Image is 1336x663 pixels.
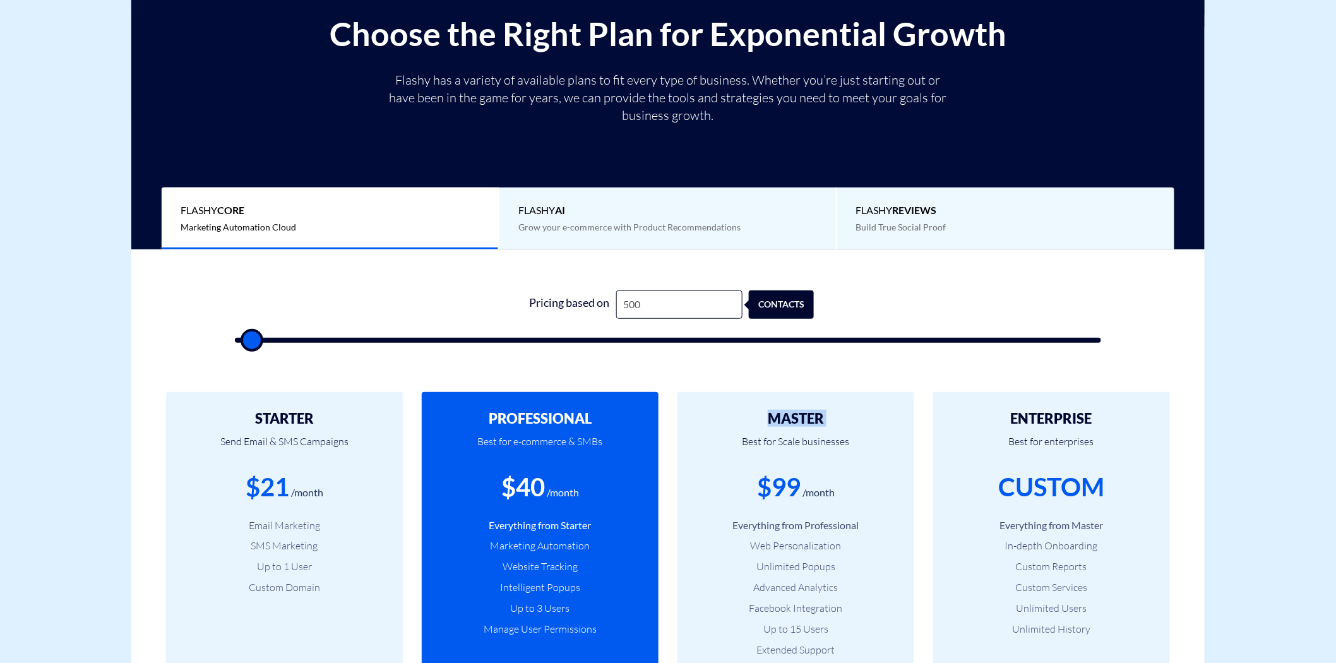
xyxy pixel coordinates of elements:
div: $21 [246,469,289,505]
div: /month [802,486,835,500]
b: REVIEWS [893,204,937,216]
li: Custom Reports [952,559,1151,574]
li: Custom Domain [185,580,384,595]
li: Custom Services [952,580,1151,595]
h2: ENTERPRISE [952,411,1151,426]
div: Pricing based on [522,290,616,319]
li: Extended Support [696,643,895,657]
li: Manage User Permissions [441,622,640,636]
li: Everything from Professional [696,518,895,533]
span: Grow your e-commerce with Product Recommendations [518,222,741,232]
span: Marketing Automation Cloud [181,222,296,232]
li: Unlimited Popups [696,559,895,574]
div: $40 [501,469,545,505]
p: Best for enterprises [952,426,1151,469]
li: Everything from Master [952,518,1151,533]
h2: MASTER [696,411,895,426]
b: AI [555,204,565,216]
span: Flashy [518,203,817,218]
span: Build True Social Proof [856,222,946,232]
p: Best for e-commerce & SMBs [441,426,640,469]
li: Unlimited History [952,622,1151,636]
div: contacts [767,290,832,319]
h2: PROFESSIONAL [441,411,640,426]
li: SMS Marketing [185,539,384,553]
li: Everything from Starter [441,518,640,533]
div: /month [547,486,579,500]
li: Website Tracking [441,559,640,574]
li: Advanced Analytics [696,580,895,595]
li: Unlimited Users [952,601,1151,616]
span: Flashy [856,203,1155,218]
li: Email Marketing [185,518,384,533]
div: CUSTOM [999,469,1105,505]
li: Up to 15 Users [696,622,895,636]
li: In-depth Onboarding [952,539,1151,553]
h2: STARTER [185,411,384,426]
b: Core [217,204,244,216]
li: Marketing Automation [441,539,640,553]
div: /month [291,486,323,500]
li: Facebook Integration [696,601,895,616]
p: Send Email & SMS Campaigns [185,426,384,469]
div: $99 [757,469,801,505]
h2: Choose the Right Plan for Exponential Growth [141,16,1195,52]
span: Flashy [181,203,479,218]
li: Web Personalization [696,539,895,553]
li: Up to 1 User [185,559,384,574]
li: Up to 3 Users [441,601,640,616]
p: Best for Scale businesses [696,426,895,469]
p: Flashy has a variety of available plans to fit every type of business. Whether you’re just starti... [384,71,952,124]
li: Intelligent Popups [441,580,640,595]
